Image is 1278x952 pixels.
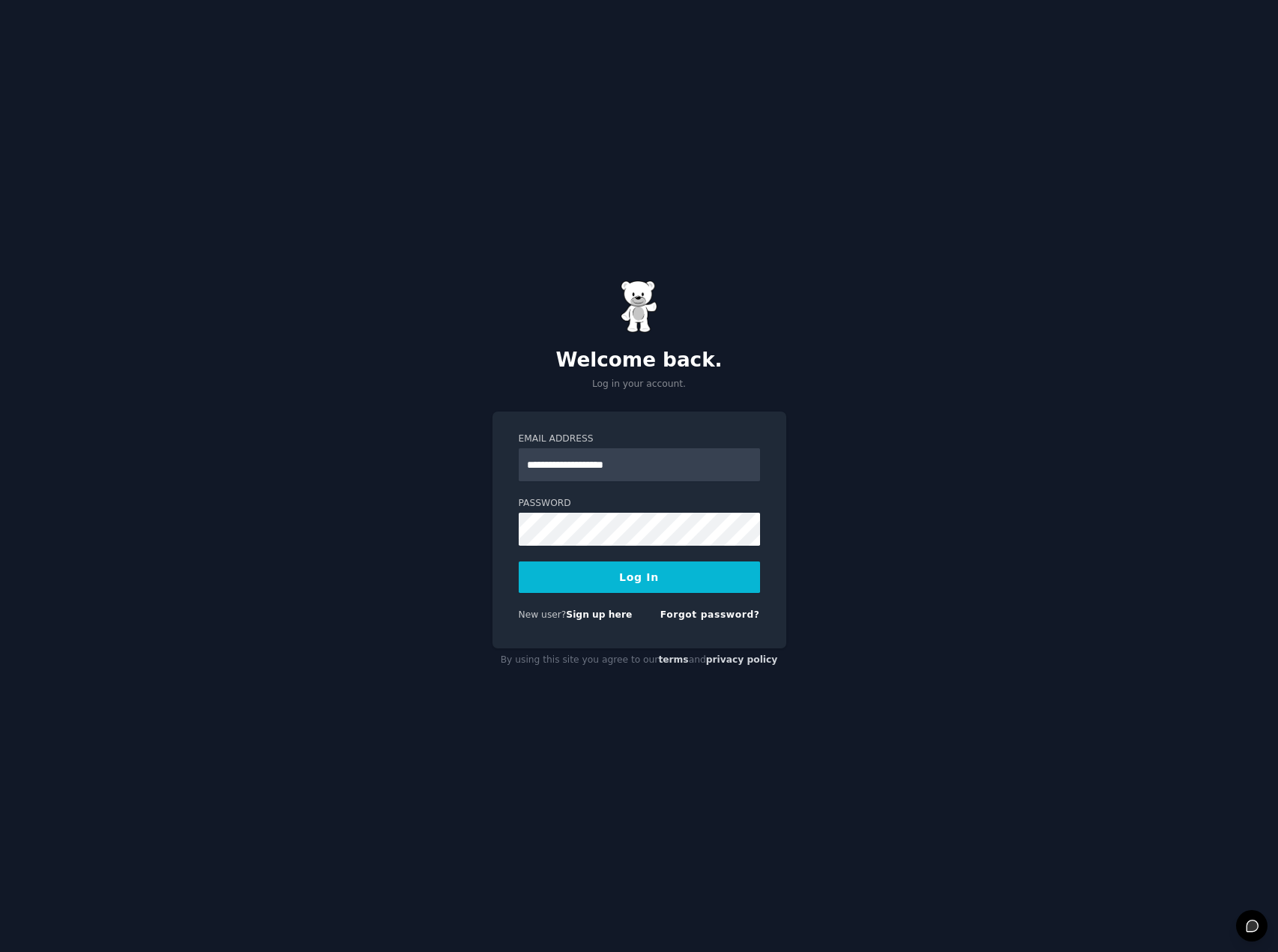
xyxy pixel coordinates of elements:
span: New user? [519,609,567,620]
label: Password [519,497,760,510]
a: privacy policy [706,654,778,665]
a: terms [658,654,688,665]
label: Email Address [519,433,760,446]
a: Sign up here [566,609,632,620]
button: Log In [519,561,760,593]
p: Log in your account. [492,378,786,391]
a: Forgot password? [660,609,760,620]
img: Gummy Bear [621,280,658,333]
div: By using this site you agree to our and [492,648,786,672]
h2: Welcome back. [492,349,786,373]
